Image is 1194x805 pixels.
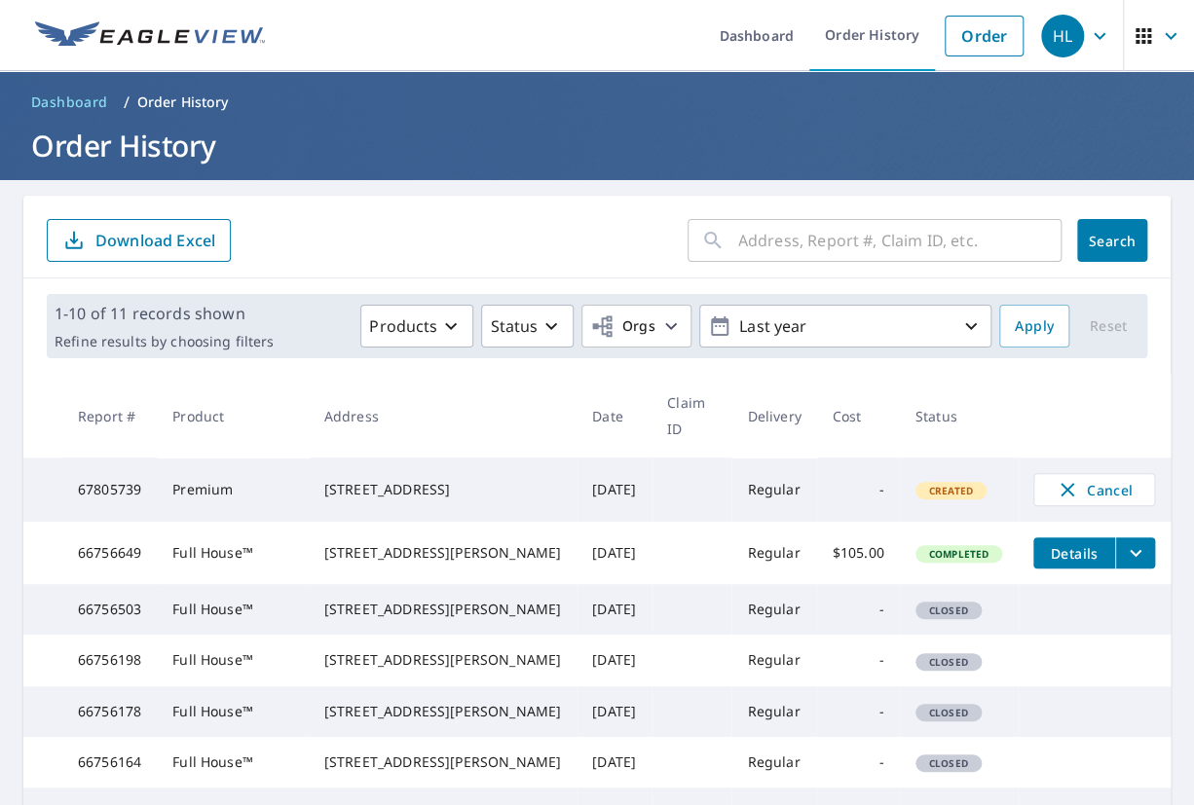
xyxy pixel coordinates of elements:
th: Address [309,374,577,457]
td: - [817,584,900,635]
p: Refine results by choosing filters [55,333,274,350]
th: Claim ID [652,374,731,457]
p: Products [369,314,437,338]
td: - [817,635,900,685]
td: Regular [731,522,816,584]
td: [DATE] [577,635,652,685]
span: Details [1045,544,1103,563]
div: [STREET_ADDRESS][PERSON_NAME] [324,543,561,563]
span: Closed [917,706,980,719]
td: [DATE] [577,522,652,584]
h1: Order History [23,126,1171,165]
span: Closed [917,756,980,770]
div: [STREET_ADDRESS][PERSON_NAME] [324,752,561,772]
span: Apply [1015,314,1054,339]
button: Search [1077,219,1147,262]
th: Date [577,374,652,457]
td: 66756178 [62,686,157,737]
button: detailsBtn-66756649 [1033,537,1115,568]
td: [DATE] [577,686,652,737]
td: Full House™ [157,686,309,737]
th: Cost [817,374,900,457]
div: [STREET_ADDRESS][PERSON_NAME] [324,600,561,619]
span: Created [917,484,985,497]
li: / [124,91,130,114]
td: 66756198 [62,635,157,685]
td: Premium [157,457,309,522]
button: Last year [699,305,991,348]
th: Delivery [731,374,816,457]
p: Last year [731,310,959,344]
span: Dashboard [31,92,108,112]
span: Closed [917,655,980,669]
a: Dashboard [23,87,116,118]
td: Regular [731,737,816,787]
td: - [817,457,900,522]
td: Regular [731,584,816,635]
td: $105.00 [817,522,900,584]
button: Download Excel [47,219,231,262]
div: [STREET_ADDRESS][PERSON_NAME] [324,650,561,670]
td: Full House™ [157,522,309,584]
td: Regular [731,635,816,685]
button: Orgs [581,305,691,348]
th: Product [157,374,309,457]
th: Status [900,374,1018,457]
div: [STREET_ADDRESS][PERSON_NAME] [324,702,561,721]
span: Closed [917,604,980,617]
p: Status [490,314,538,338]
button: Products [360,305,473,348]
span: Completed [917,547,1000,561]
img: EV Logo [35,21,265,51]
span: Search [1093,232,1132,250]
td: - [817,686,900,737]
nav: breadcrumb [23,87,1171,118]
td: Regular [731,686,816,737]
span: Orgs [590,314,655,339]
a: Order [945,16,1024,56]
th: Report # [62,374,157,457]
td: 67805739 [62,457,157,522]
td: [DATE] [577,737,652,787]
td: 66756164 [62,737,157,787]
td: Full House™ [157,635,309,685]
td: - [817,737,900,787]
td: [DATE] [577,457,652,522]
div: HL [1041,15,1084,57]
input: Address, Report #, Claim ID, etc. [738,213,1062,268]
p: Order History [137,92,229,112]
button: Status [481,305,574,348]
td: Regular [731,457,816,522]
td: 66756649 [62,522,157,584]
div: [STREET_ADDRESS] [324,480,561,499]
button: Cancel [1033,473,1155,506]
td: Full House™ [157,584,309,635]
button: filesDropdownBtn-66756649 [1115,537,1155,568]
td: 66756503 [62,584,157,635]
button: Apply [999,305,1069,348]
span: Cancel [1054,478,1135,501]
td: Full House™ [157,737,309,787]
p: Download Excel [95,230,215,251]
p: 1-10 of 11 records shown [55,302,274,325]
td: [DATE] [577,584,652,635]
